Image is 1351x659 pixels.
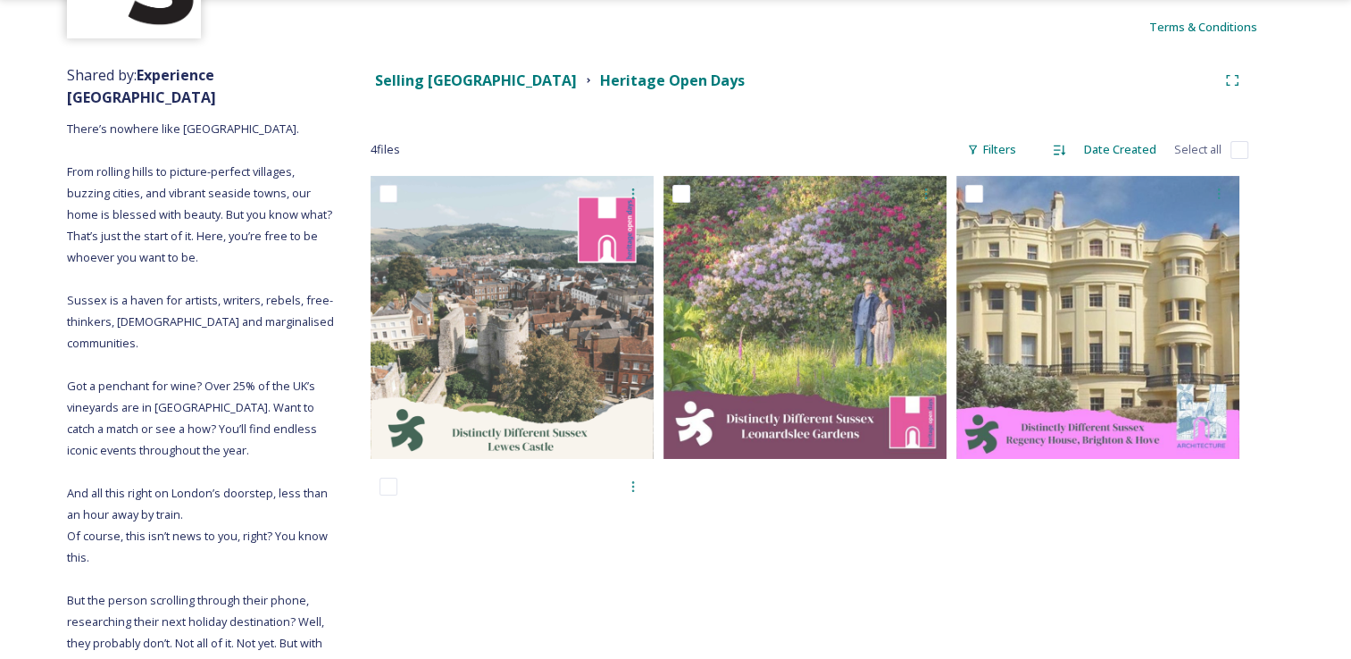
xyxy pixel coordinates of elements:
[371,176,654,459] img: Lewes Castle.PNG
[1174,141,1222,158] span: Select all
[371,141,400,158] span: 4 file s
[1149,16,1284,38] a: Terms & Conditions
[956,176,1239,459] img: Regency.JPG
[600,71,745,90] strong: Heritage Open Days
[663,176,947,459] img: Leonardslee.JPG
[1075,132,1165,167] div: Date Created
[1149,19,1257,35] span: Terms & Conditions
[958,132,1025,167] div: Filters
[67,65,216,107] strong: Experience [GEOGRAPHIC_DATA]
[375,71,577,90] strong: Selling [GEOGRAPHIC_DATA]
[67,65,216,107] span: Shared by:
